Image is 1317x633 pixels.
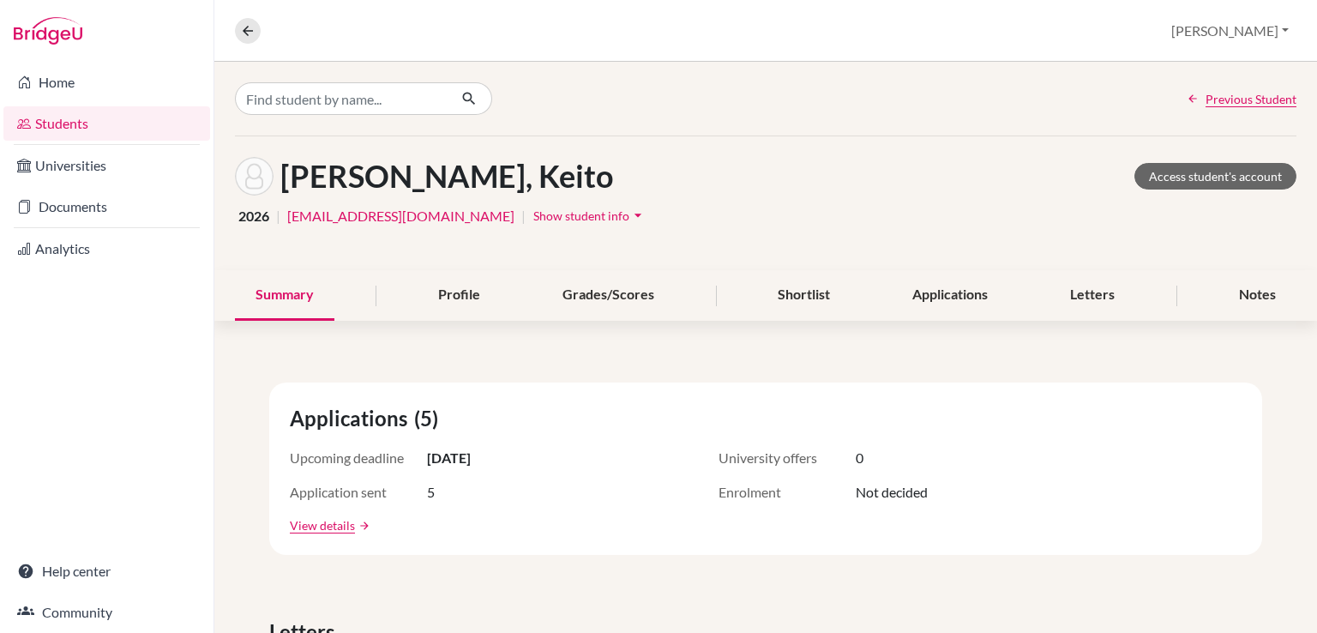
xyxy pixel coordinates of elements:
[280,158,613,195] h1: [PERSON_NAME], Keito
[418,270,501,321] div: Profile
[427,482,435,503] span: 5
[287,206,514,226] a: [EMAIL_ADDRESS][DOMAIN_NAME]
[1134,163,1296,190] a: Access student's account
[629,207,646,224] i: arrow_drop_down
[757,270,851,321] div: Shortlist
[290,482,427,503] span: Application sent
[3,190,210,224] a: Documents
[1187,90,1296,108] a: Previous Student
[532,202,647,229] button: Show student infoarrow_drop_down
[856,482,928,503] span: Not decided
[355,520,370,532] a: arrow_forward
[290,403,414,434] span: Applications
[290,448,427,468] span: Upcoming deadline
[235,82,448,115] input: Find student by name...
[427,448,471,468] span: [DATE]
[719,448,856,468] span: University offers
[235,270,334,321] div: Summary
[238,206,269,226] span: 2026
[1164,15,1296,47] button: [PERSON_NAME]
[521,206,526,226] span: |
[533,208,629,223] span: Show student info
[856,448,863,468] span: 0
[1049,270,1135,321] div: Letters
[235,157,274,196] img: Keito Yoshinari's avatar
[3,106,210,141] a: Students
[3,554,210,588] a: Help center
[3,595,210,630] a: Community
[542,270,675,321] div: Grades/Scores
[414,403,445,434] span: (5)
[3,148,210,183] a: Universities
[892,270,1008,321] div: Applications
[1218,270,1296,321] div: Notes
[14,17,82,45] img: Bridge-U
[3,232,210,266] a: Analytics
[3,65,210,99] a: Home
[290,516,355,534] a: View details
[719,482,856,503] span: Enrolment
[1206,90,1296,108] span: Previous Student
[276,206,280,226] span: |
